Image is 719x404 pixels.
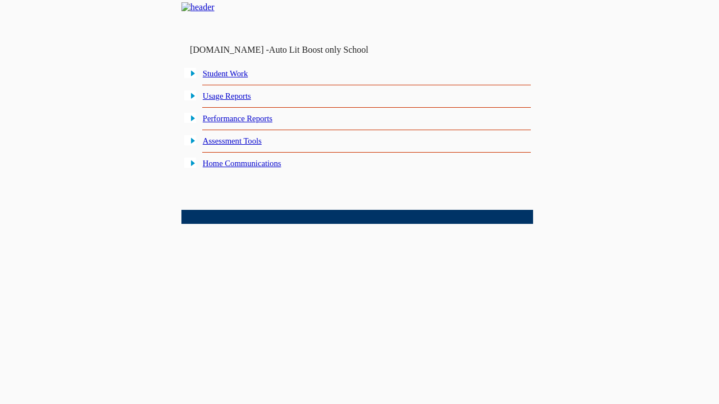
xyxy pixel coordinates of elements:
[184,68,196,78] img: plus.gif
[184,113,196,123] img: plus.gif
[184,135,196,145] img: plus.gif
[203,69,248,78] a: Student Work
[203,114,272,123] a: Performance Reports
[203,159,281,168] a: Home Communications
[184,90,196,100] img: plus.gif
[203,91,251,100] a: Usage Reports
[181,2,215,12] img: header
[184,158,196,168] img: plus.gif
[269,45,368,54] nobr: Auto Lit Boost only School
[190,45,397,55] td: [DOMAIN_NAME] -
[203,136,262,145] a: Assessment Tools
